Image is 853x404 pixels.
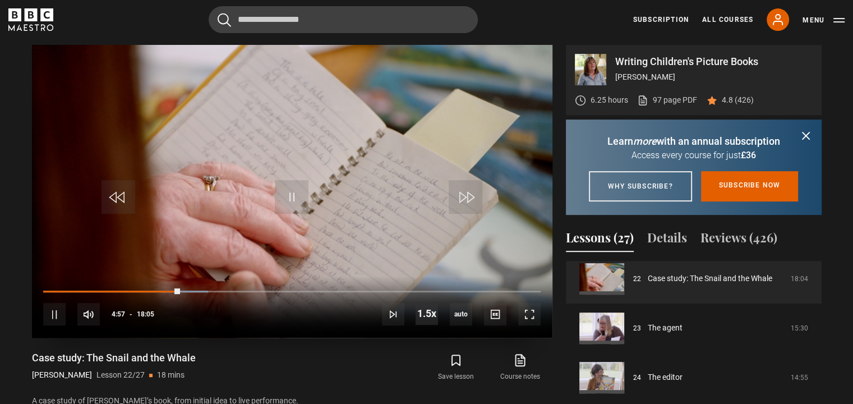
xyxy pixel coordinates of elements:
button: Captions [484,303,506,325]
button: Fullscreen [518,303,541,325]
a: Subscription [633,15,689,25]
button: Lessons (27) [566,228,634,252]
span: £36 [741,150,756,160]
h1: Case study: The Snail and the Whale [32,351,196,365]
button: Submit the search query [218,13,231,27]
p: 4.8 (426) [722,94,754,106]
button: Pause [43,303,66,325]
span: - [130,310,132,318]
button: Next Lesson [382,303,404,325]
p: Lesson 22/27 [96,369,145,381]
button: Toggle navigation [803,15,845,26]
button: Playback Rate [416,302,438,325]
p: 6.25 hours [591,94,628,106]
a: 97 page PDF [637,94,697,106]
a: Course notes [488,351,552,384]
div: Current quality: 720p [450,303,472,325]
span: 4:57 [112,304,125,324]
span: 18:05 [137,304,154,324]
svg: BBC Maestro [8,8,53,31]
p: [PERSON_NAME] [32,369,92,381]
button: Save lesson [424,351,488,384]
a: The agent [648,322,683,334]
p: Learn with an annual subscription [579,134,808,149]
a: Subscribe now [701,171,799,201]
p: Writing Children's Picture Books [615,57,813,67]
p: [PERSON_NAME] [615,71,813,83]
video-js: Video Player [32,45,552,338]
a: Case study: The Snail and the Whale [648,273,772,284]
div: Progress Bar [43,291,540,293]
a: Why subscribe? [589,171,692,201]
input: Search [209,6,478,33]
p: 18 mins [157,369,185,381]
button: Details [647,228,687,252]
i: more [633,135,657,147]
span: auto [450,303,472,325]
button: Mute [77,303,100,325]
a: The editor [648,371,683,383]
button: Reviews (426) [700,228,777,252]
p: Access every course for just [579,149,808,162]
a: All Courses [702,15,753,25]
